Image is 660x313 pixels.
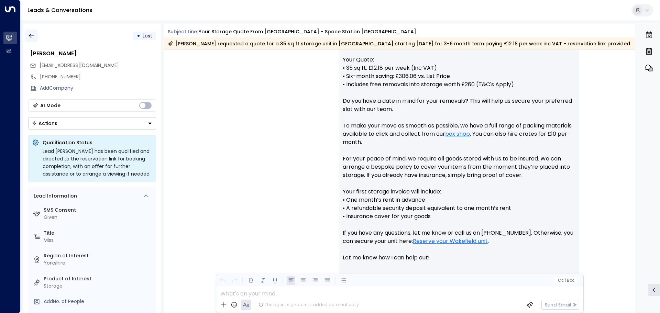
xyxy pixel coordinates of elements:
a: box shop [445,130,470,138]
a: Reserve your Wakefield unit [413,237,488,245]
button: Actions [28,117,156,130]
span: Cc Bcc [558,278,574,283]
span: justmemumm@yahoo.com [40,62,119,69]
button: Redo [230,276,239,285]
label: Title [44,230,153,237]
label: SMS Consent [44,206,153,214]
button: Cc|Bcc [555,277,577,284]
div: Yorkshire [44,259,153,267]
label: Region of Interest [44,252,153,259]
p: Qualification Status [43,139,152,146]
div: [PERSON_NAME] requested a quote for a 35 sq ft storage unit in [GEOGRAPHIC_DATA] starting [DATE] ... [168,40,630,47]
button: Undo [218,276,227,285]
div: • [137,30,140,42]
span: Lost [143,32,152,39]
span: Subject Line: [168,28,198,35]
div: Given [44,214,153,221]
div: Lead Information [31,192,77,200]
a: Leads & Conversations [27,6,92,14]
div: AddCompany [40,85,156,92]
div: The agent signature is added automatically [258,302,359,308]
div: Storage [44,282,153,290]
div: Your storage quote from [GEOGRAPHIC_DATA] - Space Station [GEOGRAPHIC_DATA] [199,28,416,35]
span: | [564,278,566,283]
div: Lead [PERSON_NAME] has been qualified and directed to the reservation link for booking completion... [43,147,152,178]
p: Hi [PERSON_NAME], Your Quote: • 35 sq ft: £12.18 per week (Inc VAT) • Six-month saving: £306.06 v... [343,39,575,270]
div: AddNo. of People [44,298,153,305]
span: [EMAIL_ADDRESS][DOMAIN_NAME] [40,62,119,69]
div: Miss [44,237,153,244]
div: [PHONE_NUMBER] [40,73,156,80]
label: Product of Interest [44,275,153,282]
div: Button group with a nested menu [28,117,156,130]
div: Actions [32,120,57,126]
div: AI Mode [40,102,60,109]
div: [PERSON_NAME] [30,49,156,58]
